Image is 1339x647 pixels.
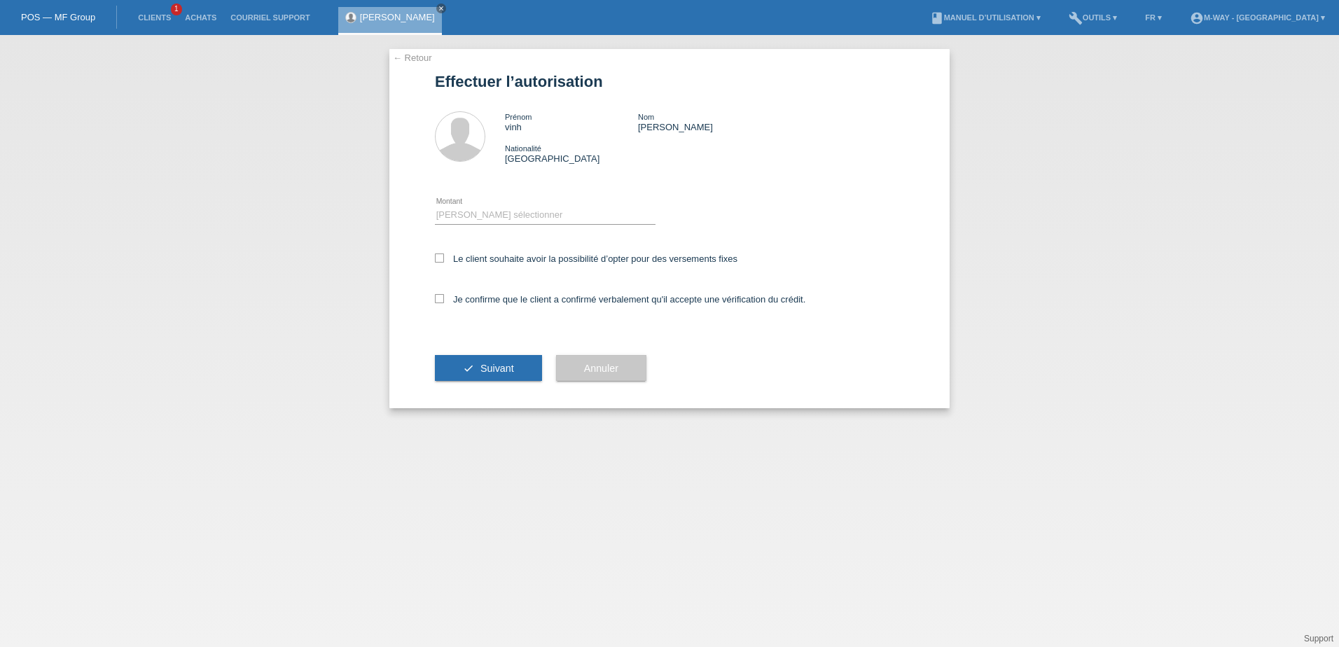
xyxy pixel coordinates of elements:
a: close [436,4,446,13]
a: POS — MF Group [21,12,95,22]
span: Nom [638,113,654,121]
a: [PERSON_NAME] [360,12,435,22]
i: account_circle [1190,11,1204,25]
a: Support [1304,634,1333,643]
a: ← Retour [393,53,432,63]
a: Clients [131,13,178,22]
i: build [1069,11,1083,25]
div: [PERSON_NAME] [638,111,771,132]
span: Suivant [480,363,514,374]
span: 1 [171,4,182,15]
button: Annuler [556,355,646,382]
a: Achats [178,13,223,22]
button: check Suivant [435,355,542,382]
span: Nationalité [505,144,541,153]
a: account_circlem-way - [GEOGRAPHIC_DATA] ▾ [1183,13,1332,22]
i: close [438,5,445,12]
i: book [930,11,944,25]
a: buildOutils ▾ [1062,13,1124,22]
span: Annuler [584,363,618,374]
a: Courriel Support [223,13,317,22]
i: check [463,363,474,374]
span: Prénom [505,113,532,121]
a: bookManuel d’utilisation ▾ [923,13,1048,22]
div: [GEOGRAPHIC_DATA] [505,143,638,164]
label: Le client souhaite avoir la possibilité d’opter pour des versements fixes [435,253,737,264]
h1: Effectuer l’autorisation [435,73,904,90]
a: FR ▾ [1138,13,1169,22]
div: vinh [505,111,638,132]
label: Je confirme que le client a confirmé verbalement qu'il accepte une vérification du crédit. [435,294,805,305]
